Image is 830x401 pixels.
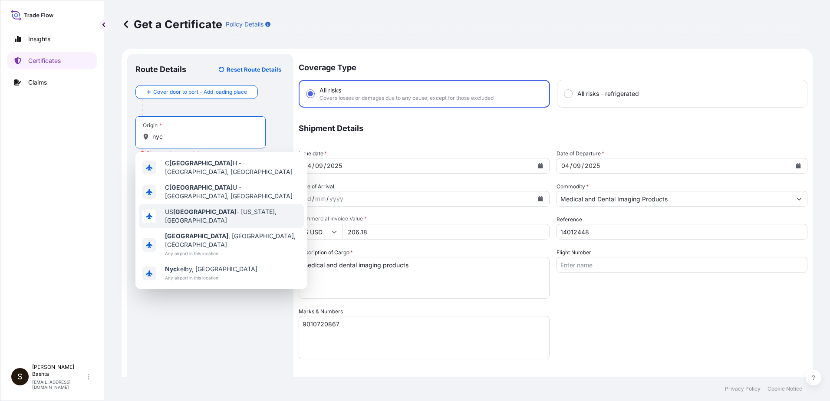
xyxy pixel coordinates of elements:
label: Marks & Numbers [299,307,343,316]
p: Reset Route Details [227,65,281,74]
b: [GEOGRAPHIC_DATA] [169,184,233,191]
b: [GEOGRAPHIC_DATA] [173,208,237,215]
b: Nyc [165,265,177,273]
div: month, [314,161,324,171]
div: / [326,194,329,204]
div: day, [303,161,312,171]
div: / [324,161,326,171]
span: Commercial Invoice Value [299,215,550,222]
span: Covers losses or damages due to any cause, except for those excluded [319,95,494,102]
span: US - [US_STATE], [GEOGRAPHIC_DATA] [165,207,300,225]
div: Origin [143,122,162,129]
label: Flight Number [557,248,591,257]
b: [GEOGRAPHIC_DATA] [169,159,233,167]
div: month, [314,194,326,204]
button: Show suggestions [791,191,807,207]
span: Issue date [299,149,327,158]
div: year, [329,194,344,204]
span: Any airport in this location [165,273,257,282]
span: All risks [319,86,341,95]
button: Calendar [534,192,547,206]
div: day, [560,161,570,171]
span: All risks - refrigerated [577,89,639,98]
span: Cover door to port - Add loading place [153,88,247,96]
label: Commodity [557,182,589,191]
p: Privacy Policy [725,385,761,392]
p: Coverage Type [299,54,807,80]
span: , [GEOGRAPHIC_DATA], [GEOGRAPHIC_DATA] [165,232,300,249]
p: Certificates [28,56,61,65]
div: / [570,161,572,171]
div: Please select an origin [140,149,202,158]
div: / [312,161,314,171]
span: Date of Departure [557,149,604,158]
span: C H - [GEOGRAPHIC_DATA], [GEOGRAPHIC_DATA] [165,159,300,176]
span: S [17,372,23,381]
input: Type to search commodity [557,191,791,207]
span: C U - [GEOGRAPHIC_DATA], [GEOGRAPHIC_DATA] [165,183,300,200]
p: Route Details [135,64,186,75]
div: Show suggestions [135,152,307,289]
div: month, [572,161,582,171]
p: Cookie Notice [767,385,802,392]
b: [GEOGRAPHIC_DATA] [165,232,228,240]
label: Reference [557,215,582,224]
input: Enter amount [342,224,550,240]
button: Calendar [534,159,547,173]
p: Insights [28,35,50,43]
p: Policy Details [226,20,263,29]
span: Date of Arrival [299,182,334,191]
p: Claims [28,78,47,87]
p: [EMAIL_ADDRESS][DOMAIN_NAME] [32,379,86,390]
div: / [582,161,584,171]
div: year, [326,161,343,171]
input: Enter name [557,257,807,273]
div: year, [584,161,601,171]
span: kelby, [GEOGRAPHIC_DATA] [165,265,257,273]
p: Shipment Details [299,116,807,141]
p: [PERSON_NAME] Bashta [32,364,86,378]
span: Any airport in this location [165,249,300,258]
button: Calendar [791,159,805,173]
p: Get a Certificate [122,17,222,31]
input: Origin [152,132,255,141]
input: Enter booking reference [557,224,807,240]
div: / [312,194,314,204]
div: day, [303,194,312,204]
label: Description of Cargo [299,248,353,257]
